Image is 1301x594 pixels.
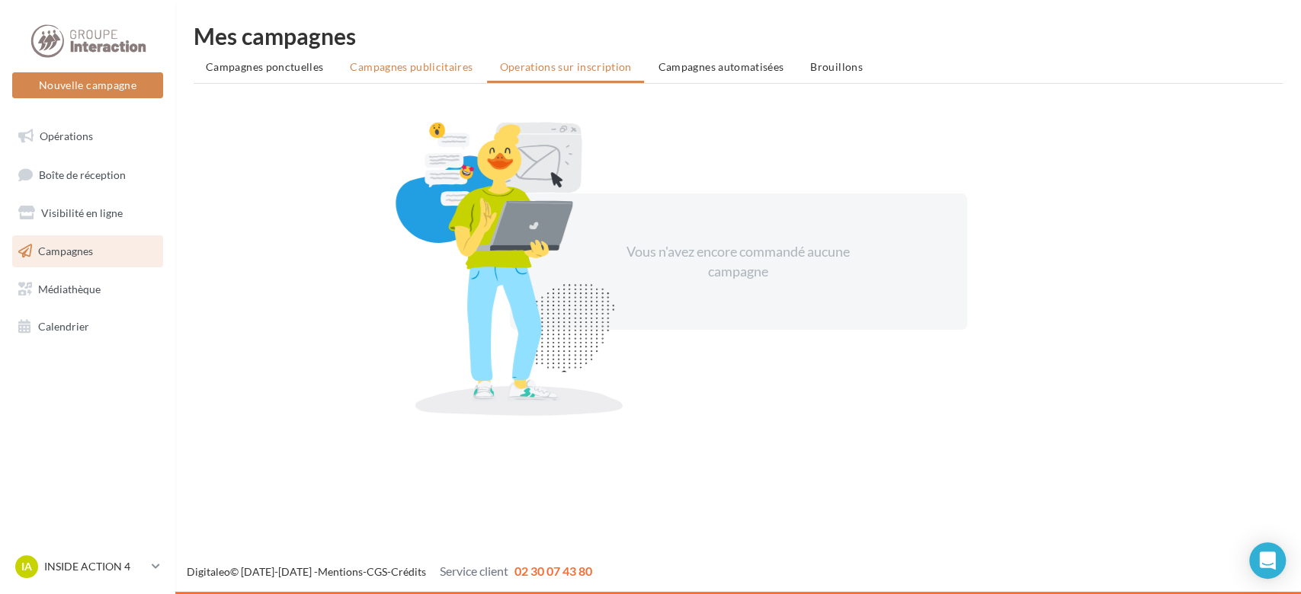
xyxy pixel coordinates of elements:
[39,168,126,180] span: Boîte de réception
[194,24,1283,47] div: Mes campagnes
[38,320,89,333] span: Calendrier
[12,552,163,581] a: IA INSIDE ACTION 4
[367,565,387,578] a: CGS
[1249,542,1286,579] div: Open Intercom Messenger
[440,564,508,578] span: Service client
[38,282,101,295] span: Médiathèque
[9,197,166,229] a: Visibilité en ligne
[44,559,146,574] p: INSIDE ACTION 4
[391,565,426,578] a: Crédits
[21,559,32,574] span: IA
[38,244,93,257] span: Campagnes
[9,311,166,343] a: Calendrier
[514,564,592,578] span: 02 30 07 43 80
[607,242,870,281] div: Vous n'avez encore commandé aucune campagne
[12,72,163,98] button: Nouvelle campagne
[9,120,166,152] a: Opérations
[350,60,473,73] span: Campagnes publicitaires
[659,60,784,73] span: Campagnes automatisées
[187,565,592,578] span: © [DATE]-[DATE] - - -
[810,60,863,73] span: Brouillons
[40,129,93,142] span: Opérations
[9,273,166,305] a: Médiathèque
[206,60,323,73] span: Campagnes ponctuelles
[318,565,363,578] a: Mentions
[9,158,166,191] a: Boîte de réception
[187,565,230,578] a: Digitaleo
[9,235,166,267] a: Campagnes
[41,206,123,219] span: Visibilité en ligne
